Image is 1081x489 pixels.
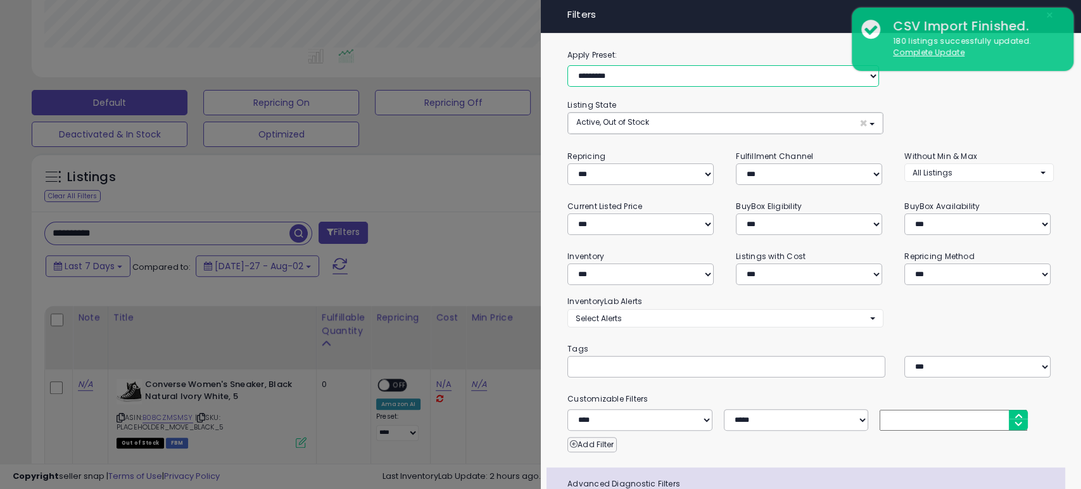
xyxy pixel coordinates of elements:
[567,201,642,212] small: Current Listed Price
[576,313,622,324] span: Select Alerts
[567,10,1054,20] h4: Filters
[893,47,964,58] u: Complete Update
[859,117,867,130] span: ×
[736,151,813,162] small: Fulfillment Channel
[883,17,1064,35] div: CSV Import Finished.
[567,151,605,162] small: Repricing
[904,201,980,212] small: BuyBox Availability
[913,167,952,178] span: All Listings
[558,48,1063,62] label: Apply Preset:
[558,392,1063,406] small: Customizable Filters
[567,296,642,307] small: InventoryLab Alerts
[736,201,802,212] small: BuyBox Eligibility
[1046,6,1054,24] span: ×
[558,342,1063,356] small: Tags
[567,437,616,452] button: Add Filter
[883,35,1064,59] div: 180 listings successfully updated.
[568,113,883,134] button: Active, Out of Stock ×
[904,163,1054,182] button: All Listings
[576,117,649,127] span: Active, Out of Stock
[1040,6,1059,24] button: ×
[567,309,883,327] button: Select Alerts
[736,251,806,262] small: Listings with Cost
[567,251,604,262] small: Inventory
[904,251,975,262] small: Repricing Method
[567,99,616,110] small: Listing State
[904,151,977,162] small: Without Min & Max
